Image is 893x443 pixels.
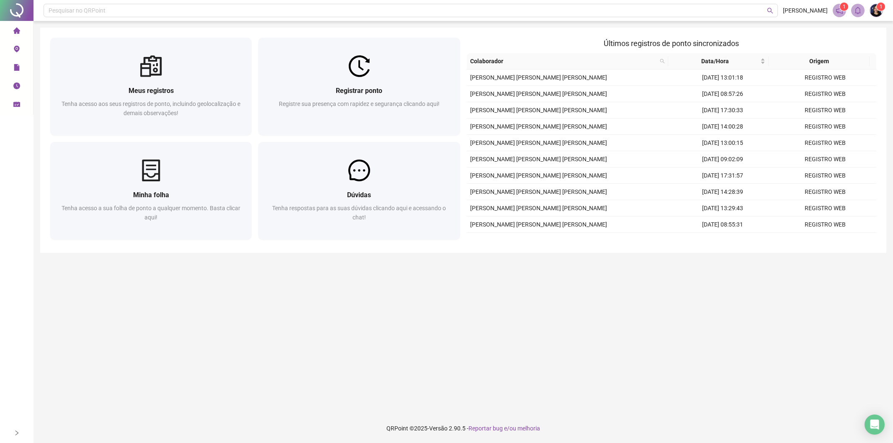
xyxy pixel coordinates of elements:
[774,70,876,86] td: REGISTRO WEB
[470,221,607,228] span: [PERSON_NAME] [PERSON_NAME] [PERSON_NAME]
[774,118,876,135] td: REGISTRO WEB
[774,184,876,200] td: REGISTRO WEB
[840,3,848,11] sup: 1
[470,139,607,146] span: [PERSON_NAME] [PERSON_NAME] [PERSON_NAME]
[672,102,774,118] td: [DATE] 17:30:33
[774,167,876,184] td: REGISTRO WEB
[865,415,885,435] div: Open Intercom Messenger
[258,142,460,240] a: DúvidasTenha respostas para as suas dúvidas clicando aqui e acessando o chat!
[258,38,460,135] a: Registrar pontoRegistre sua presença com rapidez e segurança clicando aqui!
[774,216,876,233] td: REGISTRO WEB
[33,414,893,443] footer: QRPoint © 2025 - 2.90.5 -
[14,430,20,436] span: right
[672,135,774,151] td: [DATE] 13:00:15
[13,23,20,40] span: home
[672,151,774,167] td: [DATE] 09:02:09
[672,167,774,184] td: [DATE] 17:31:57
[767,8,773,14] span: search
[672,118,774,135] td: [DATE] 14:00:28
[133,191,169,199] span: Minha folha
[672,70,774,86] td: [DATE] 13:01:18
[774,200,876,216] td: REGISTRO WEB
[774,233,876,249] td: REGISTRO WEB
[468,425,540,432] span: Reportar bug e/ou melhoria
[470,74,607,81] span: [PERSON_NAME] [PERSON_NAME] [PERSON_NAME]
[672,216,774,233] td: [DATE] 08:55:31
[870,4,883,17] img: 65001
[272,205,446,221] span: Tenha respostas para as suas dúvidas clicando aqui e acessando o chat!
[470,205,607,211] span: [PERSON_NAME] [PERSON_NAME] [PERSON_NAME]
[470,188,607,195] span: [PERSON_NAME] [PERSON_NAME] [PERSON_NAME]
[769,53,870,70] th: Origem
[279,100,440,107] span: Registre sua presença com rapidez e segurança clicando aqui!
[50,142,252,240] a: Minha folhaTenha acesso a sua folha de ponto a qualquer momento. Basta clicar aqui!
[774,102,876,118] td: REGISTRO WEB
[429,425,448,432] span: Versão
[774,151,876,167] td: REGISTRO WEB
[62,205,240,221] span: Tenha acesso a sua folha de ponto a qualquer momento. Basta clicar aqui!
[50,38,252,135] a: Meus registrosTenha acesso aos seus registros de ponto, incluindo geolocalização e demais observa...
[62,100,240,116] span: Tenha acesso aos seus registros de ponto, incluindo geolocalização e demais observações!
[672,200,774,216] td: [DATE] 13:29:43
[13,97,20,114] span: schedule
[470,57,656,66] span: Colaborador
[13,42,20,59] span: environment
[672,57,759,66] span: Data/Hora
[668,53,769,70] th: Data/Hora
[129,87,174,95] span: Meus registros
[843,4,846,10] span: 1
[470,107,607,113] span: [PERSON_NAME] [PERSON_NAME] [PERSON_NAME]
[774,86,876,102] td: REGISTRO WEB
[877,3,885,11] sup: Atualize o seu contato no menu Meus Dados
[672,184,774,200] td: [DATE] 14:28:39
[13,79,20,95] span: clock-circle
[347,191,371,199] span: Dúvidas
[470,90,607,97] span: [PERSON_NAME] [PERSON_NAME] [PERSON_NAME]
[660,59,665,64] span: search
[13,60,20,77] span: file
[470,172,607,179] span: [PERSON_NAME] [PERSON_NAME] [PERSON_NAME]
[336,87,382,95] span: Registrar ponto
[604,39,739,48] span: Últimos registros de ponto sincronizados
[774,135,876,151] td: REGISTRO WEB
[783,6,828,15] span: [PERSON_NAME]
[854,7,862,14] span: bell
[672,86,774,102] td: [DATE] 08:57:26
[658,55,667,67] span: search
[880,4,883,10] span: 1
[470,123,607,130] span: [PERSON_NAME] [PERSON_NAME] [PERSON_NAME]
[470,156,607,162] span: [PERSON_NAME] [PERSON_NAME] [PERSON_NAME]
[836,7,843,14] span: notification
[672,233,774,249] td: [DATE] 17:31:11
